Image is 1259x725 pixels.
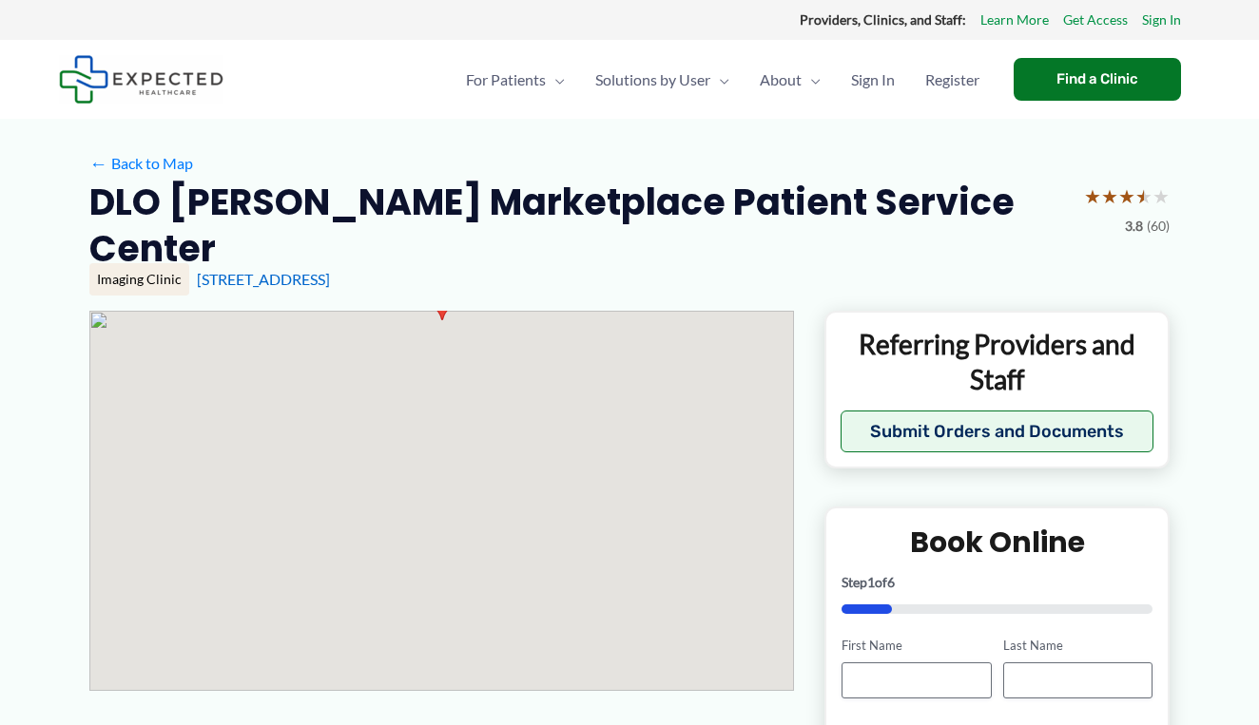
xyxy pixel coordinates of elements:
[59,55,223,104] img: Expected Healthcare Logo - side, dark font, small
[89,263,189,296] div: Imaging Clinic
[867,574,875,590] span: 1
[1152,179,1170,214] span: ★
[1147,214,1170,238] span: (60)
[745,47,836,113] a: AboutMenu Toggle
[1063,8,1128,32] a: Get Access
[1135,179,1152,214] span: ★
[841,327,1153,396] p: Referring Providers and Staff
[980,8,1049,32] a: Learn More
[595,47,710,113] span: Solutions by User
[89,149,193,178] a: ←Back to Map
[800,11,966,28] strong: Providers, Clinics, and Staff:
[851,47,895,113] span: Sign In
[836,47,910,113] a: Sign In
[1084,179,1101,214] span: ★
[580,47,745,113] a: Solutions by UserMenu Toggle
[842,637,991,655] label: First Name
[887,574,895,590] span: 6
[89,154,107,172] span: ←
[451,47,995,113] nav: Primary Site Navigation
[760,47,802,113] span: About
[451,47,580,113] a: For PatientsMenu Toggle
[1118,179,1135,214] span: ★
[197,270,330,288] a: [STREET_ADDRESS]
[1142,8,1181,32] a: Sign In
[910,47,995,113] a: Register
[842,576,1152,589] p: Step of
[1125,214,1143,238] span: 3.8
[1014,58,1181,101] a: Find a Clinic
[842,524,1152,561] h2: Book Online
[466,47,546,113] span: For Patients
[841,410,1153,452] button: Submit Orders and Documents
[1003,637,1152,655] label: Last Name
[546,47,565,113] span: Menu Toggle
[925,47,979,113] span: Register
[802,47,821,113] span: Menu Toggle
[710,47,729,113] span: Menu Toggle
[1101,179,1118,214] span: ★
[89,179,1069,273] h2: DLO [PERSON_NAME] Marketplace Patient Service Center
